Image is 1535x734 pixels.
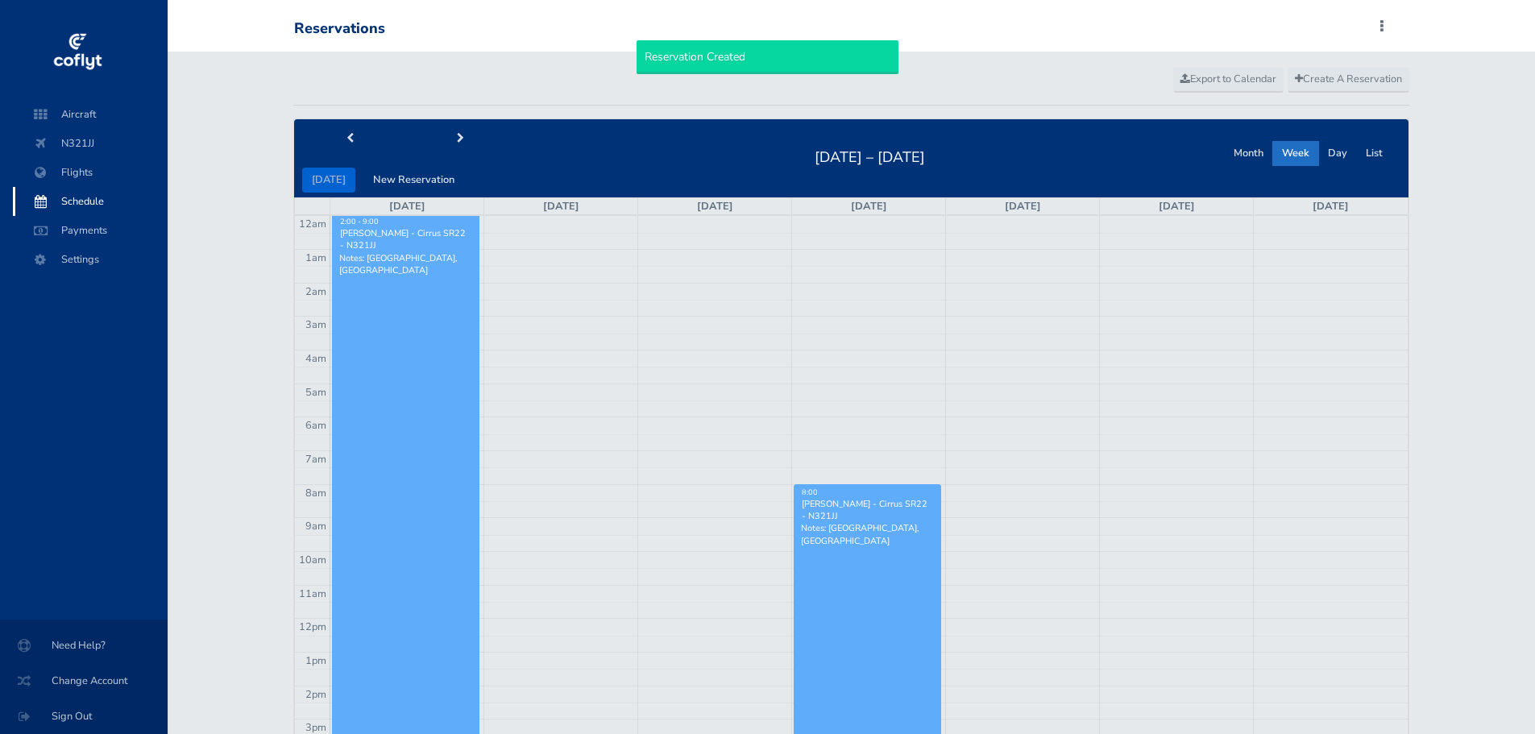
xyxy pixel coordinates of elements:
[1356,141,1392,166] button: List
[1313,199,1349,214] a: [DATE]
[1159,199,1195,214] a: [DATE]
[1272,141,1319,166] button: Week
[340,217,379,226] span: 2:00 - 9:00
[19,631,148,660] span: Need Help?
[305,385,326,400] span: 5am
[1173,68,1284,92] a: Export to Calendar
[299,587,326,601] span: 11am
[305,519,326,533] span: 9am
[637,40,898,74] div: Reservation Created
[302,168,355,193] button: [DATE]
[543,199,579,214] a: [DATE]
[1288,68,1409,92] a: Create A Reservation
[305,653,326,668] span: 1pm
[299,217,326,231] span: 12am
[29,245,151,274] span: Settings
[389,199,425,214] a: [DATE]
[305,452,326,467] span: 7am
[801,522,934,546] p: Notes: [GEOGRAPHIC_DATA], [GEOGRAPHIC_DATA]
[29,100,151,129] span: Aircraft
[29,129,151,158] span: N321JJ
[1295,72,1402,86] span: Create A Reservation
[697,199,733,214] a: [DATE]
[1224,141,1273,166] button: Month
[51,28,104,77] img: coflyt logo
[305,418,326,433] span: 6am
[305,251,326,265] span: 1am
[805,144,935,167] h2: [DATE] – [DATE]
[802,487,818,497] span: 8:00
[339,227,472,251] div: [PERSON_NAME] - Cirrus SR22 - N321JJ
[29,158,151,187] span: Flights
[29,187,151,216] span: Schedule
[299,620,326,634] span: 12pm
[363,168,464,193] button: New Reservation
[405,126,517,151] button: next
[339,252,472,276] p: Notes: [GEOGRAPHIC_DATA], [GEOGRAPHIC_DATA]
[305,687,326,702] span: 2pm
[19,702,148,731] span: Sign Out
[305,486,326,500] span: 8am
[294,20,385,38] div: Reservations
[29,216,151,245] span: Payments
[305,317,326,332] span: 3am
[801,498,934,522] div: [PERSON_NAME] - Cirrus SR22 - N321JJ
[851,199,887,214] a: [DATE]
[294,126,405,151] button: prev
[305,284,326,299] span: 2am
[1005,199,1041,214] a: [DATE]
[1318,141,1357,166] button: Day
[1180,72,1276,86] span: Export to Calendar
[19,666,148,695] span: Change Account
[299,553,326,567] span: 10am
[305,351,326,366] span: 4am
